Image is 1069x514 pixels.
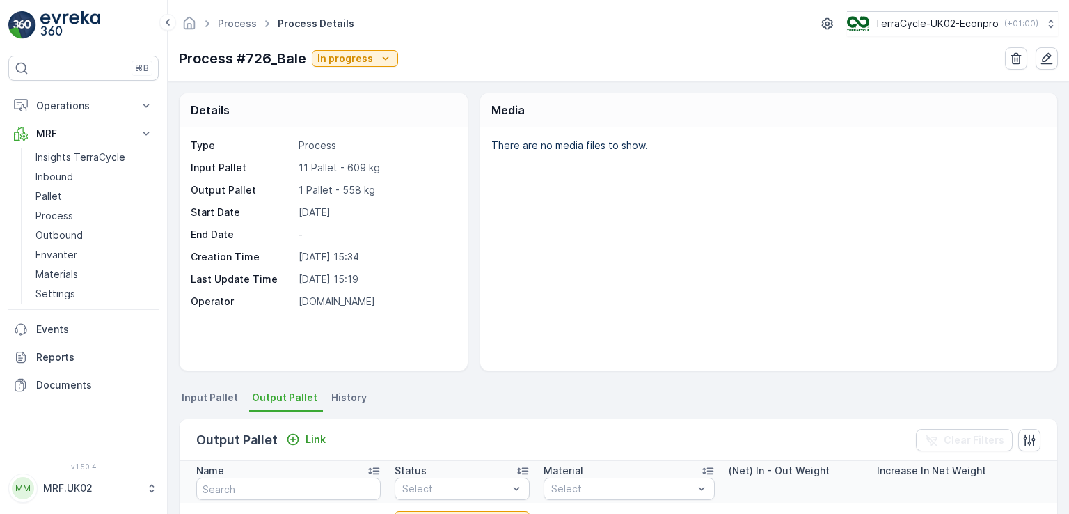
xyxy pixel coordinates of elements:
[395,464,427,478] p: Status
[191,102,230,118] p: Details
[191,183,293,197] p: Output Pallet
[847,16,869,31] img: terracycle_logo_wKaHoWT.png
[402,482,508,496] p: Select
[299,272,452,286] p: [DATE] 15:19
[36,322,153,336] p: Events
[35,209,73,223] p: Process
[35,150,125,164] p: Insights TerraCycle
[8,316,159,343] a: Events
[8,11,36,39] img: logo
[8,462,159,471] span: v 1.50.4
[551,482,693,496] p: Select
[944,433,1004,447] p: Clear Filters
[179,48,306,69] p: Process #726_Bale
[299,228,452,242] p: -
[30,265,159,284] a: Materials
[35,267,78,281] p: Materials
[43,481,139,495] p: MRF.UK02
[306,433,326,446] p: Link
[729,464,830,478] p: (Net) In - Out Weight
[299,250,452,264] p: [DATE] 15:34
[299,205,452,219] p: [DATE]
[35,170,73,184] p: Inbound
[30,284,159,304] a: Settings
[182,21,197,33] a: Homepage
[218,17,257,29] a: Process
[491,139,1043,153] p: There are no media files to show.
[30,245,159,265] a: Envanter
[191,250,293,264] p: Creation Time
[916,429,1013,451] button: Clear Filters
[36,99,131,113] p: Operations
[275,17,357,31] span: Process Details
[8,474,159,503] button: MMMRF.UK02
[8,343,159,371] a: Reports
[331,391,367,405] span: History
[196,478,381,500] input: Search
[299,183,452,197] p: 1 Pallet - 558 kg
[35,287,75,301] p: Settings
[30,226,159,245] a: Outbound
[30,206,159,226] a: Process
[8,371,159,399] a: Documents
[191,205,293,219] p: Start Date
[191,161,293,175] p: Input Pallet
[191,272,293,286] p: Last Update Time
[312,50,398,67] button: In progress
[317,52,373,65] p: In progress
[252,391,317,405] span: Output Pallet
[1004,18,1038,29] p: ( +01:00 )
[191,139,293,153] p: Type
[135,63,149,74] p: ⌘B
[191,228,293,242] p: End Date
[8,92,159,120] button: Operations
[877,464,986,478] p: Increase In Net Weight
[196,430,278,450] p: Output Pallet
[544,464,583,478] p: Material
[36,350,153,364] p: Reports
[875,17,999,31] p: TerraCycle-UK02-Econpro
[8,120,159,148] button: MRF
[491,102,525,118] p: Media
[36,127,131,141] p: MRF
[30,187,159,206] a: Pallet
[280,431,331,448] button: Link
[35,248,77,262] p: Envanter
[36,378,153,392] p: Documents
[299,139,452,153] p: Process
[191,295,293,309] p: Operator
[182,391,238,405] span: Input Pallet
[40,11,100,39] img: logo_light-DOdMpM7g.png
[30,148,159,167] a: Insights TerraCycle
[299,161,452,175] p: 11 Pallet - 609 kg
[196,464,224,478] p: Name
[35,228,83,242] p: Outbound
[299,295,452,309] p: [DOMAIN_NAME]
[847,11,1058,36] button: TerraCycle-UK02-Econpro(+01:00)
[12,477,34,499] div: MM
[30,167,159,187] a: Inbound
[35,189,62,203] p: Pallet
